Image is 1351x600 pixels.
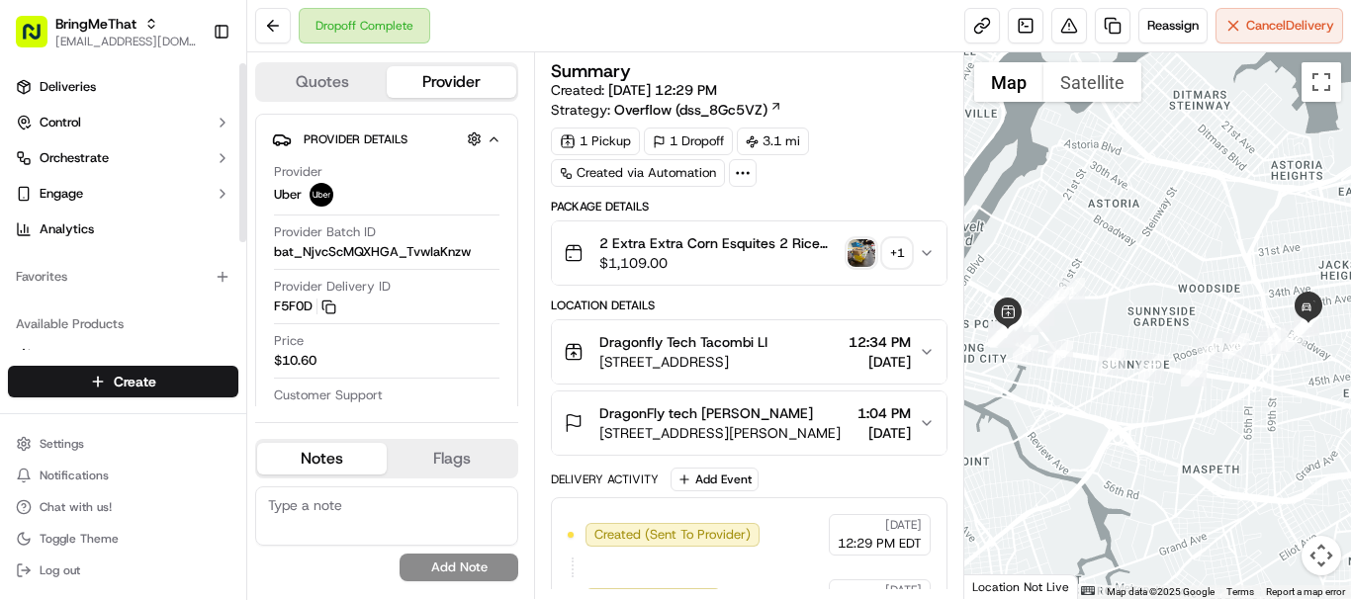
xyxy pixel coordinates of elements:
[1246,17,1334,35] span: Cancel Delivery
[614,100,782,120] a: Overflow (dss_8Gc5VZ)
[274,186,302,204] span: Uber
[274,386,383,404] span: Customer Support
[274,243,471,261] span: bat_NjvcScMQXHGA_TvwIaKnzw
[1260,328,1286,354] div: 21
[272,123,501,155] button: Provider Details
[599,253,840,273] span: $1,109.00
[40,220,94,238] span: Analytics
[1059,278,1085,303] div: 1
[55,14,136,34] button: BringMeThat
[551,100,782,120] div: Strategy:
[40,436,84,452] span: Settings
[40,149,109,167] span: Orchestrate
[274,352,316,370] span: $10.60
[969,573,1035,599] img: Google
[1029,300,1054,326] div: 3
[40,185,83,203] span: Engage
[857,423,911,443] span: [DATE]
[304,131,407,147] span: Provider Details
[8,430,238,458] button: Settings
[1226,586,1254,597] a: Terms (opens in new tab)
[964,574,1078,599] div: Location Not Live
[552,221,946,285] button: 2 Extra Extra Corn Esquites 2 Rice and Beans Quesadilla Pack 18x Pollo Quesadilla 6x La Chihuahua...
[257,443,387,474] button: Notes
[599,403,813,423] span: DragonFly tech [PERSON_NAME]
[8,8,205,55] button: BringMeThat[EMAIL_ADDRESS][DOMAIN_NAME]
[114,372,156,391] span: Create
[988,321,1014,347] div: 12
[8,366,238,397] button: Create
[40,78,96,96] span: Deliveries
[1216,8,1343,43] button: CancelDelivery
[599,352,767,372] span: [STREET_ADDRESS]
[8,214,238,245] a: Analytics
[387,443,516,474] button: Flags
[40,499,112,515] span: Chat with us!
[552,320,946,384] button: Dragonfly Tech Tacombi LI[STREET_ADDRESS]12:34 PM[DATE]
[737,128,809,155] div: 3.1 mi
[1302,62,1341,102] button: Toggle fullscreen view
[838,535,922,553] span: 12:29 PM EDT
[1147,17,1199,35] span: Reassign
[990,322,1016,348] div: 11
[1138,355,1164,381] div: 17
[551,62,631,80] h3: Summary
[552,391,946,455] button: DragonFly tech [PERSON_NAME][STREET_ADDRESS][PERSON_NAME]1:04 PM[DATE]
[551,159,725,187] a: Created via Automation
[551,471,659,487] div: Delivery Activity
[1024,306,1049,332] div: 4
[257,66,387,98] button: Quotes
[1043,287,1069,312] div: 2
[997,317,1023,343] div: 9
[885,582,922,598] span: [DATE]
[1107,586,1215,597] span: Map data ©2025 Google
[599,233,840,253] span: 2 Extra Extra Corn Esquites 2 Rice and Beans Quesadilla Pack 18x Pollo Quesadilla 6x La Chihuahua...
[40,114,81,131] span: Control
[40,562,80,578] span: Log out
[1266,586,1345,597] a: Report a map error
[969,573,1035,599] a: Open this area in Google Maps (opens a new window)
[551,80,717,100] span: Created:
[974,62,1043,102] button: Show street map
[551,298,947,313] div: Location Details
[310,183,333,207] img: uber-new-logo.jpeg
[1181,361,1207,386] div: 18
[608,81,717,99] span: [DATE] 12:29 PM
[8,142,238,174] button: Orchestrate
[274,278,391,296] span: Provider Delivery ID
[40,468,109,483] span: Notifications
[1281,325,1306,351] div: 22
[989,321,1015,347] div: 13
[594,526,751,544] span: Created (Sent To Provider)
[16,347,230,365] a: Nash AI
[55,34,197,49] button: [EMAIL_ADDRESS][DOMAIN_NAME]
[1294,310,1319,336] div: 24
[848,239,875,267] img: photo_proof_of_pickup image
[1043,62,1141,102] button: Show satellite imagery
[40,347,84,365] span: Nash AI
[671,468,759,491] button: Add Event
[8,71,238,103] a: Deliveries
[274,163,322,181] span: Provider
[1003,316,1029,342] div: 5
[551,128,640,155] div: 1 Pickup
[274,298,336,315] button: F5F0D
[1138,8,1208,43] button: Reassign
[885,517,922,533] span: [DATE]
[599,332,767,352] span: Dragonfly Tech Tacombi LI
[40,531,119,547] span: Toggle Theme
[1013,335,1038,361] div: 14
[599,423,841,443] span: [STREET_ADDRESS][PERSON_NAME]
[8,493,238,521] button: Chat with us!
[1081,586,1095,595] button: Keyboard shortcuts
[1197,338,1222,364] div: 19
[551,199,947,214] div: Package Details
[644,128,733,155] div: 1 Dropoff
[1099,349,1125,375] div: 16
[8,178,238,210] button: Engage
[274,223,376,241] span: Provider Batch ID
[8,557,238,584] button: Log out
